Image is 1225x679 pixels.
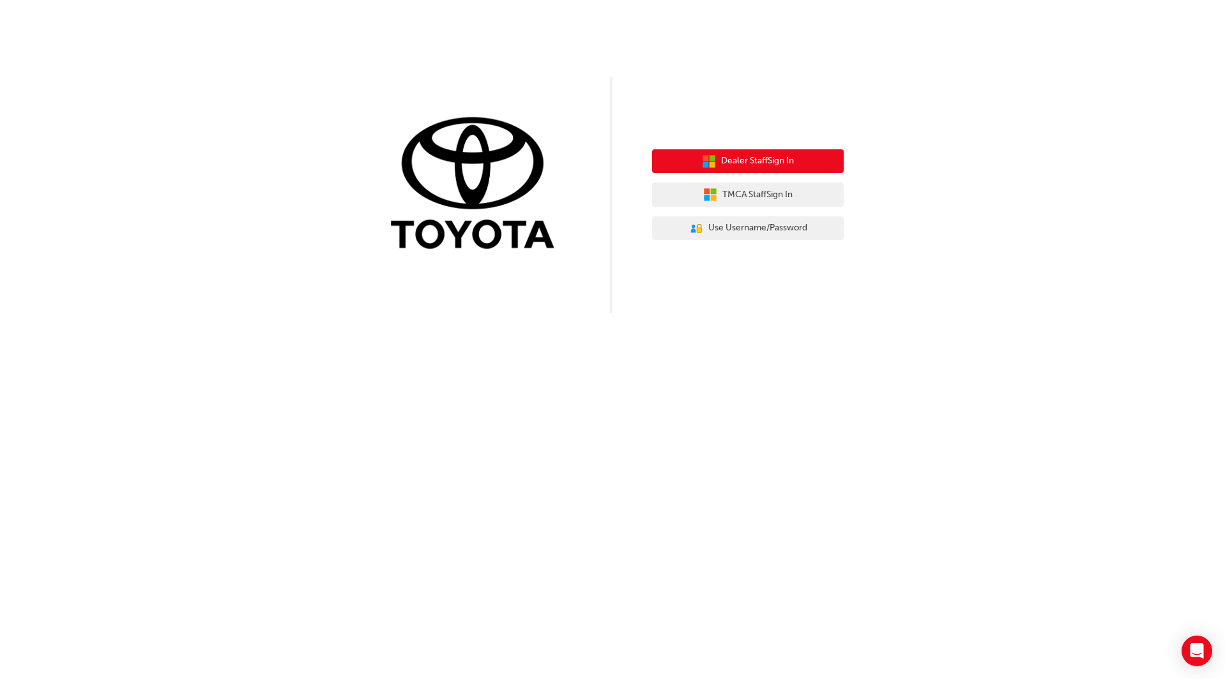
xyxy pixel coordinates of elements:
[722,188,793,202] span: TMCA Staff Sign In
[652,216,844,241] button: Use Username/Password
[708,221,807,235] span: Use Username/Password
[652,149,844,174] button: Dealer StaffSign In
[721,154,794,168] span: Dealer Staff Sign In
[652,183,844,207] button: TMCA StaffSign In
[381,114,573,255] img: Trak
[1182,636,1212,666] div: Open Intercom Messenger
